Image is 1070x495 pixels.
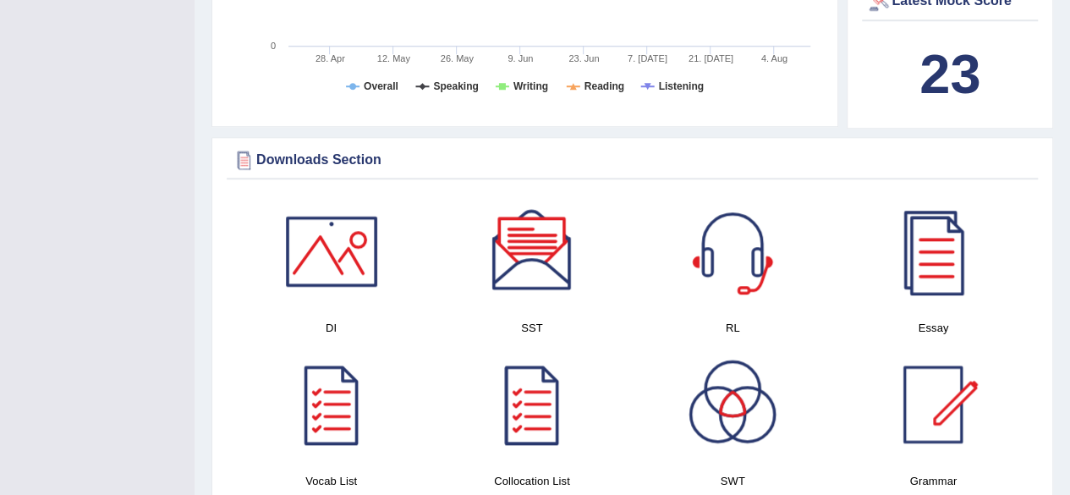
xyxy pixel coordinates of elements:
[641,472,825,490] h4: SWT
[440,472,623,490] h4: Collocation List
[508,53,533,63] tspan: 9. Jun
[919,43,980,105] b: 23
[239,472,423,490] h4: Vocab List
[842,472,1025,490] h4: Grammar
[316,53,345,63] tspan: 28. Apr
[584,80,624,92] tspan: Reading
[441,53,475,63] tspan: 26. May
[689,53,733,63] tspan: 21. [DATE]
[239,319,423,337] h4: DI
[440,319,623,337] h4: SST
[271,41,276,51] text: 0
[364,80,398,92] tspan: Overall
[659,80,704,92] tspan: Listening
[842,319,1025,337] h4: Essay
[433,80,478,92] tspan: Speaking
[568,53,599,63] tspan: 23. Jun
[231,147,1034,173] div: Downloads Section
[641,319,825,337] h4: RL
[761,53,787,63] tspan: 4. Aug
[513,80,548,92] tspan: Writing
[628,53,667,63] tspan: 7. [DATE]
[377,53,411,63] tspan: 12. May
